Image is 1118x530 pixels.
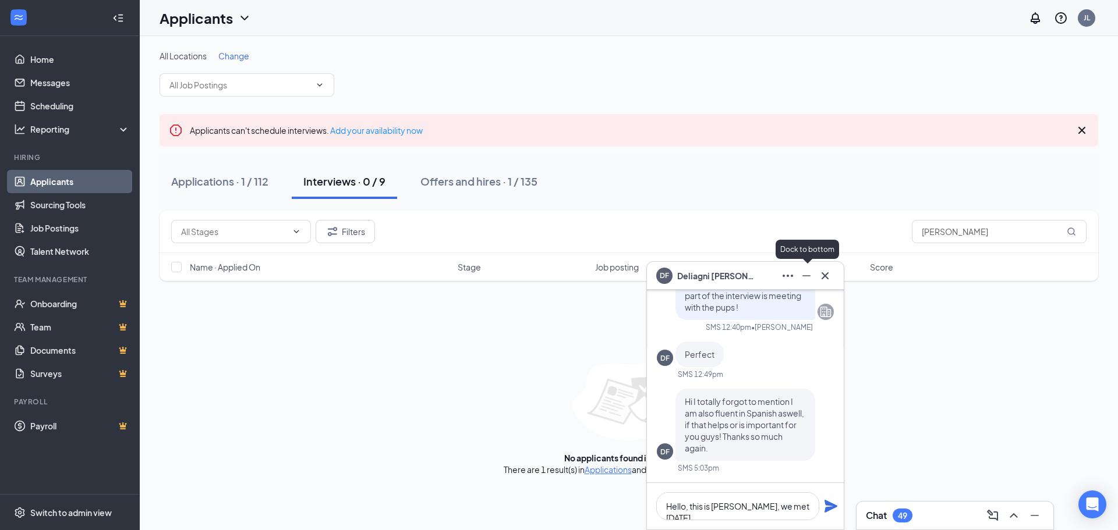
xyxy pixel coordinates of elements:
[190,261,260,273] span: Name · Applied On
[181,225,287,238] input: All Stages
[238,11,252,25] svg: ChevronDown
[160,8,233,28] h1: Applicants
[315,80,324,90] svg: ChevronDown
[585,464,632,475] a: Applications
[595,261,639,273] span: Job posting
[818,269,832,283] svg: Cross
[986,508,1000,522] svg: ComposeMessage
[797,266,816,285] button: Minimize
[816,266,834,285] button: Cross
[13,12,24,23] svg: WorkstreamLogo
[660,447,670,457] div: DF
[572,362,686,440] img: empty-state
[751,322,813,332] span: • [PERSON_NAME]
[685,279,805,312] span: Please wear jeans and sneakers part of the interview is meeting with the pups !
[1004,506,1023,525] button: ChevronUp
[160,51,207,61] span: All Locations
[685,349,714,360] span: Perfect
[169,123,183,137] svg: Error
[326,225,339,239] svg: Filter
[458,261,481,273] span: Stage
[1028,508,1042,522] svg: Minimize
[190,125,423,136] span: Applicants can't schedule interviews.
[799,269,813,283] svg: Minimize
[30,240,130,263] a: Talent Network
[564,452,694,464] div: No applicants found in interviews
[819,305,833,319] svg: Company
[303,174,385,188] div: Interviews · 0 / 9
[30,507,112,518] div: Switch to admin view
[685,396,804,453] span: Hi I totally forgot to mention I am also fluent in Spanish aswell, if that helps or is important ...
[660,353,670,363] div: DF
[824,499,838,513] svg: Plane
[1084,13,1090,23] div: JL
[678,369,723,379] div: SMS 12:49pm
[420,174,537,188] div: Offers and hires · 1 / 135
[169,79,310,91] input: All Job Postings
[112,12,124,24] svg: Collapse
[30,123,130,135] div: Reporting
[30,48,130,71] a: Home
[30,414,130,437] a: PayrollCrown
[14,123,26,135] svg: Analysis
[30,71,130,94] a: Messages
[504,464,755,475] div: There are 1 result(s) in and 1 result(s) in .
[30,216,130,240] a: Job Postings
[1025,506,1044,525] button: Minimize
[30,315,130,339] a: TeamCrown
[1028,11,1042,25] svg: Notifications
[30,94,130,118] a: Scheduling
[779,266,797,285] button: Ellipses
[898,511,907,521] div: 49
[706,322,751,332] div: SMS 12:40pm
[292,227,301,236] svg: ChevronDown
[677,269,759,282] span: Deliagni [PERSON_NAME]
[30,292,130,315] a: OnboardingCrown
[1075,123,1089,137] svg: Cross
[781,269,795,283] svg: Ellipses
[330,125,423,136] a: Add your availability now
[866,509,887,522] h3: Chat
[912,220,1087,243] input: Search in interviews
[14,152,128,162] div: Hiring
[656,492,819,520] textarea: Hello, this is [PERSON_NAME], we met [DATE].
[316,220,375,243] button: Filter Filters
[1007,508,1021,522] svg: ChevronUp
[1078,490,1106,518] div: Open Intercom Messenger
[14,397,128,407] div: Payroll
[983,506,1002,525] button: ComposeMessage
[14,275,128,284] div: Team Management
[30,170,130,193] a: Applicants
[1054,11,1068,25] svg: QuestionInfo
[30,339,130,362] a: DocumentsCrown
[171,174,268,188] div: Applications · 1 / 112
[14,507,26,518] svg: Settings
[1067,227,1076,236] svg: MagnifyingGlass
[870,261,893,273] span: Score
[218,51,249,61] span: Change
[30,362,130,385] a: SurveysCrown
[776,240,839,259] div: Dock to bottom
[30,193,130,216] a: Sourcing Tools
[678,463,719,473] div: SMS 5:03pm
